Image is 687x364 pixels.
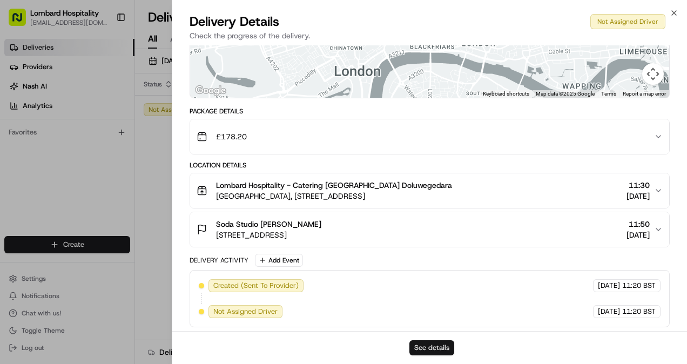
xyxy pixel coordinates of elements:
img: 1736555255976-a54dd68f-1ca7-489b-9aae-adbdc363a1c4 [11,103,30,122]
span: [DATE] [627,230,650,240]
p: Welcome 👋 [11,43,197,60]
div: Delivery Activity [190,256,248,265]
div: Location Details [190,161,670,170]
span: [PERSON_NAME] [33,196,87,205]
img: 4920774857489_3d7f54699973ba98c624_72.jpg [23,103,42,122]
span: Knowledge Base [22,241,83,252]
span: 11:20 BST [622,281,656,291]
span: Pylon [107,267,131,275]
button: See all [167,138,197,151]
button: Keyboard shortcuts [483,90,529,98]
span: [DATE] [598,281,620,291]
p: Check the progress of the delivery. [190,30,670,41]
span: [DATE] [96,167,118,176]
a: Powered byPylon [76,267,131,275]
img: Nash [11,10,32,32]
button: Lombard Hospitality - Catering [GEOGRAPHIC_DATA] Doluwegedara[GEOGRAPHIC_DATA], [STREET_ADDRESS]1... [190,173,669,208]
span: £178.20 [216,131,247,142]
span: • [90,167,93,176]
span: 11:50 [627,219,650,230]
div: We're available if you need us! [49,113,149,122]
div: 📗 [11,242,19,251]
input: Clear [28,69,178,80]
span: Created (Sent To Provider) [213,281,299,291]
a: 💻API Documentation [87,237,178,256]
img: Google [193,84,228,98]
span: [STREET_ADDRESS] [216,230,321,240]
button: £178.20 [190,119,669,154]
span: [DATE] [598,307,620,316]
span: Map data ©2025 Google [536,91,595,97]
a: 📗Knowledge Base [6,237,87,256]
a: Terms [601,91,616,97]
span: [DATE] [96,196,118,205]
div: Past conversations [11,140,72,149]
a: Report a map error [623,91,666,97]
button: Start new chat [184,106,197,119]
span: 11:20 BST [622,307,656,316]
div: 💻 [91,242,100,251]
img: Yasiru Doluwegedara [11,186,28,203]
span: 11:30 [627,180,650,191]
div: Start new chat [49,103,177,113]
span: Lombard Hospitality - Catering [GEOGRAPHIC_DATA] Doluwegedara [216,180,452,191]
span: API Documentation [102,241,173,252]
button: Map camera controls [642,63,664,85]
button: Soda Studio [PERSON_NAME][STREET_ADDRESS]11:50[DATE] [190,212,669,247]
div: Package Details [190,107,670,116]
img: Yasiru Doluwegedara [11,157,28,174]
span: [PERSON_NAME] [33,167,87,176]
button: Add Event [255,254,303,267]
button: See details [409,340,454,355]
span: [GEOGRAPHIC_DATA], [STREET_ADDRESS] [216,191,452,201]
span: [DATE] [627,191,650,201]
span: • [90,196,93,205]
span: Delivery Details [190,13,279,30]
a: Open this area in Google Maps (opens a new window) [193,84,228,98]
span: Soda Studio [PERSON_NAME] [216,219,321,230]
span: Not Assigned Driver [213,307,278,316]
